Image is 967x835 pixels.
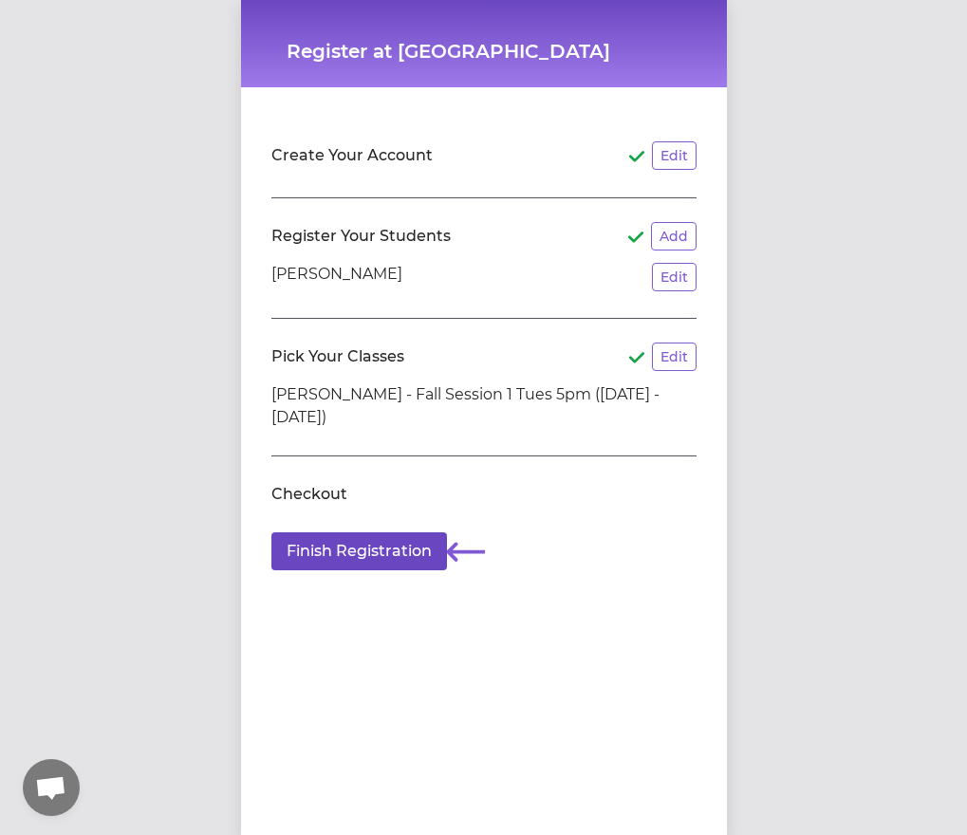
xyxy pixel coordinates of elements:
button: Add [651,222,697,250]
button: Edit [652,263,697,291]
h2: Pick Your Classes [271,345,404,368]
button: Edit [652,141,697,170]
h2: Create Your Account [271,144,433,167]
li: [PERSON_NAME] - Fall Session 1 Tues 5pm ([DATE] - [DATE]) [271,383,697,429]
p: [PERSON_NAME] [271,263,402,291]
h1: Register at [GEOGRAPHIC_DATA] [287,38,681,65]
button: Edit [652,343,697,371]
h2: Register Your Students [271,225,451,248]
h2: Checkout [271,483,347,506]
a: Open chat [23,759,80,816]
button: Finish Registration [271,532,447,570]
